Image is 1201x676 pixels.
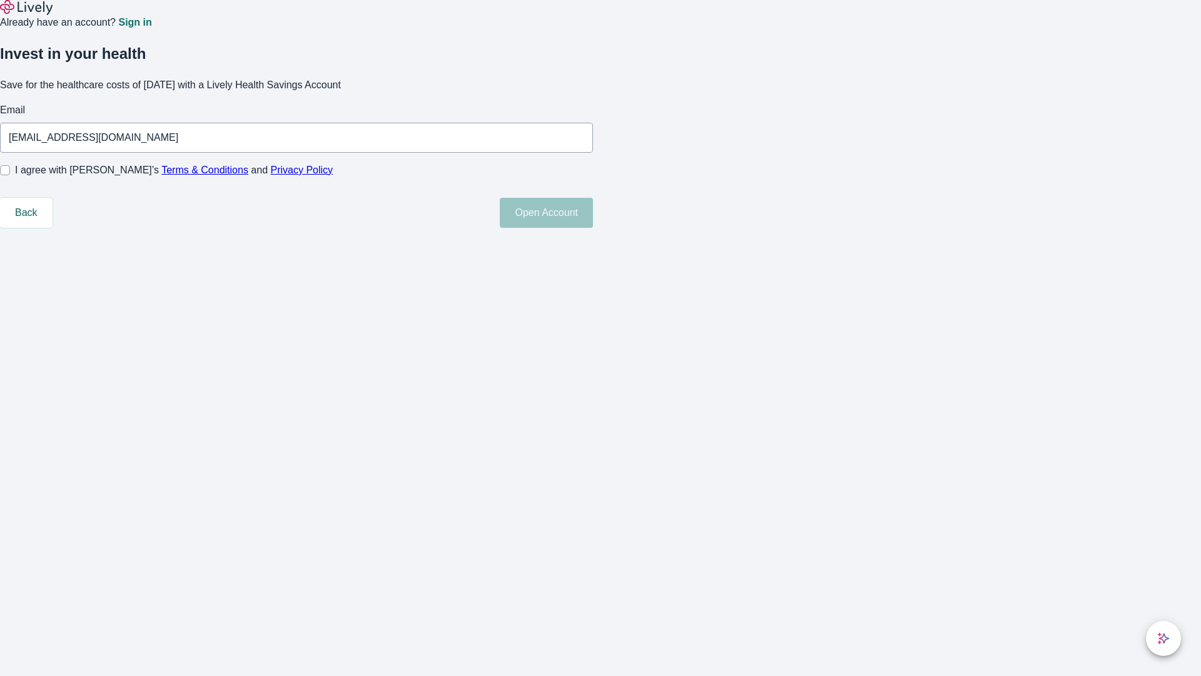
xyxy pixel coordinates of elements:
svg: Lively AI Assistant [1157,632,1170,645]
span: I agree with [PERSON_NAME]’s and [15,163,333,178]
a: Sign in [118,18,151,28]
a: Privacy Policy [271,165,333,175]
button: chat [1146,621,1181,656]
a: Terms & Conditions [161,165,248,175]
